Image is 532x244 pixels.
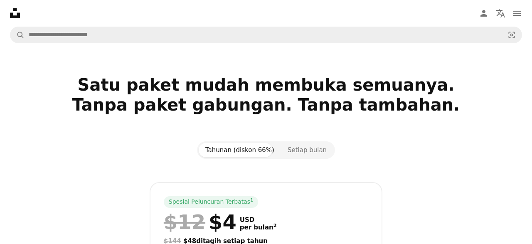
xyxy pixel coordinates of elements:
div: $4 [164,211,236,233]
sup: 1 [250,197,253,202]
a: 2 [272,224,278,231]
button: Menu [509,5,525,22]
span: $12 [164,211,205,233]
sup: 2 [273,223,277,228]
h2: Satu paket mudah membuka semuanya. Tanpa paket gabungan. Tanpa tambahan. [10,75,522,135]
a: Masuk/Daftar [475,5,492,22]
button: Bahasa [492,5,509,22]
span: USD [240,216,277,224]
button: Pencarian di Unsplash [10,27,25,43]
a: Beranda — Unsplash [10,8,20,18]
div: Spesial Peluncuran Terbatas [164,196,258,208]
button: Setiap bulan [281,143,333,157]
button: Pencarian visual [502,27,522,43]
span: per bulan [240,224,277,231]
button: Tahunan (diskon 66%) [199,143,281,157]
form: Temuka visual di seluruh situs [10,27,522,43]
a: 1 [249,198,255,206]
